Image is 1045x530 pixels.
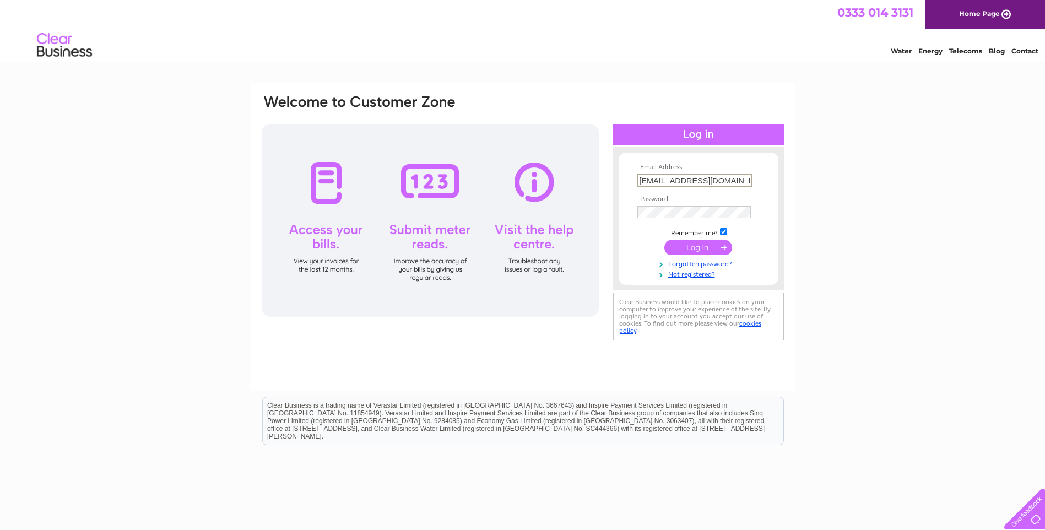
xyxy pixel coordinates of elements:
a: Blog [989,47,1005,55]
a: 0333 014 3131 [837,6,913,19]
div: Clear Business is a trading name of Verastar Limited (registered in [GEOGRAPHIC_DATA] No. 3667643... [263,6,783,53]
img: logo.png [36,29,93,62]
td: Remember me? [635,226,762,237]
a: Water [891,47,912,55]
a: Energy [918,47,943,55]
a: cookies policy [619,320,761,334]
div: Clear Business would like to place cookies on your computer to improve your experience of the sit... [613,293,784,340]
input: Submit [664,240,732,255]
th: Email Address: [635,164,762,171]
th: Password: [635,196,762,203]
a: Telecoms [949,47,982,55]
a: Contact [1011,47,1038,55]
a: Not registered? [637,268,762,279]
a: Forgotten password? [637,258,762,268]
